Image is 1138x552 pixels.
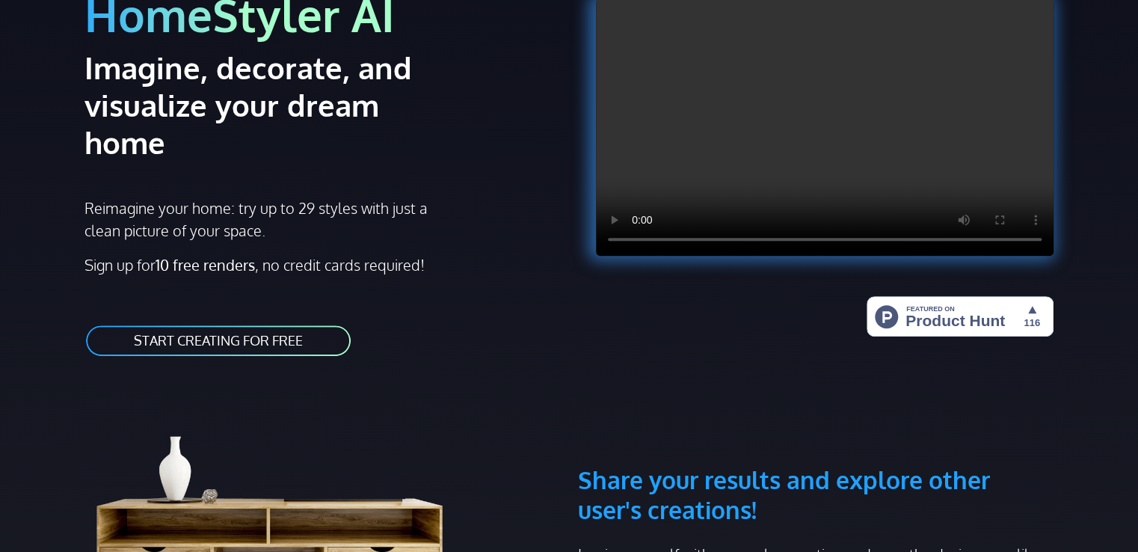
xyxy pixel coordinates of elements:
strong: 10 free renders [156,255,255,275]
h2: Imagine, decorate, and visualize your dream home [84,49,465,161]
a: START CREATING FOR FREE [84,324,352,358]
p: Sign up for , no credit cards required! [84,254,560,276]
h3: Share your results and explore other user's creations! [578,393,1054,525]
img: HomeStyler AI - Interior Design Made Easy: One Click to Your Dream Home | Product Hunt [867,296,1054,337]
p: Reimagine your home: try up to 29 styles with just a clean picture of your space. [84,197,441,242]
